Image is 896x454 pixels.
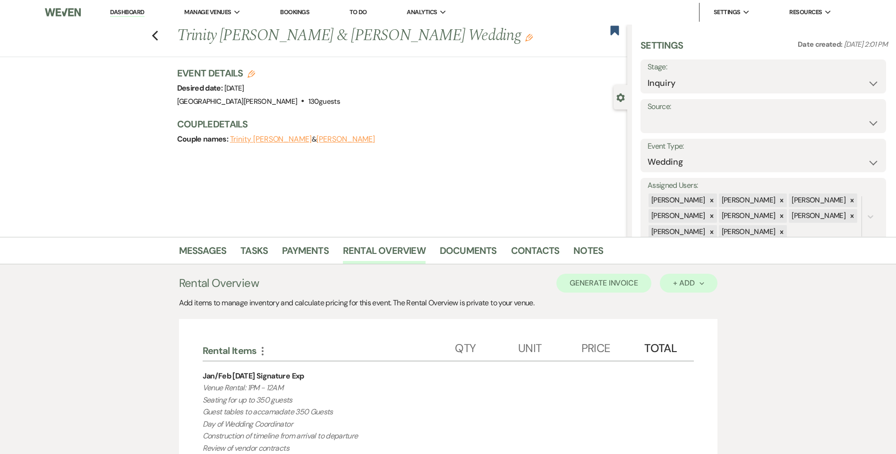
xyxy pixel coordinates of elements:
[184,8,231,17] span: Manage Venues
[280,8,309,16] a: Bookings
[179,243,227,264] a: Messages
[616,92,625,101] button: Close lead details
[224,84,244,93] span: [DATE]
[649,193,707,207] div: [PERSON_NAME]
[789,209,847,223] div: [PERSON_NAME]
[350,8,367,16] a: To Do
[203,370,304,382] div: Jan/Feb [DATE] Signature Exp
[110,8,144,17] a: Dashboard
[455,332,518,361] div: Qty
[789,193,847,207] div: [PERSON_NAME]
[203,345,455,357] div: Rental Items
[177,67,340,80] h3: Event Details
[798,40,844,49] span: Date created:
[230,135,375,144] span: &
[644,332,682,361] div: Total
[573,243,603,264] a: Notes
[179,297,717,309] div: Add items to manage inventory and calculate pricing for this event. The Rental Overview is privat...
[648,179,879,193] label: Assigned Users:
[179,275,259,292] h3: Rental Overview
[177,25,534,47] h1: Trinity [PERSON_NAME] & [PERSON_NAME] Wedding
[714,8,741,17] span: Settings
[177,83,224,93] span: Desired date:
[177,118,618,131] h3: Couple Details
[789,8,822,17] span: Resources
[649,209,707,223] div: [PERSON_NAME]
[648,60,879,74] label: Stage:
[660,274,717,293] button: + Add
[525,33,533,42] button: Edit
[640,39,683,59] h3: Settings
[308,97,340,106] span: 130 guests
[343,243,426,264] a: Rental Overview
[511,243,560,264] a: Contacts
[177,134,230,144] span: Couple names:
[648,140,879,153] label: Event Type:
[518,332,581,361] div: Unit
[45,2,81,22] img: Weven Logo
[844,40,887,49] span: [DATE] 2:01 PM
[240,243,268,264] a: Tasks
[556,274,651,293] button: Generate Invoice
[316,135,375,143] button: [PERSON_NAME]
[177,97,298,106] span: [GEOGRAPHIC_DATA][PERSON_NAME]
[648,100,879,114] label: Source:
[282,243,329,264] a: Payments
[581,332,645,361] div: Price
[719,225,777,239] div: [PERSON_NAME]
[719,193,777,207] div: [PERSON_NAME]
[719,209,777,223] div: [PERSON_NAME]
[440,243,497,264] a: Documents
[230,135,312,143] button: Trinity [PERSON_NAME]
[407,8,437,17] span: Analytics
[649,225,707,239] div: [PERSON_NAME]
[673,279,704,287] div: + Add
